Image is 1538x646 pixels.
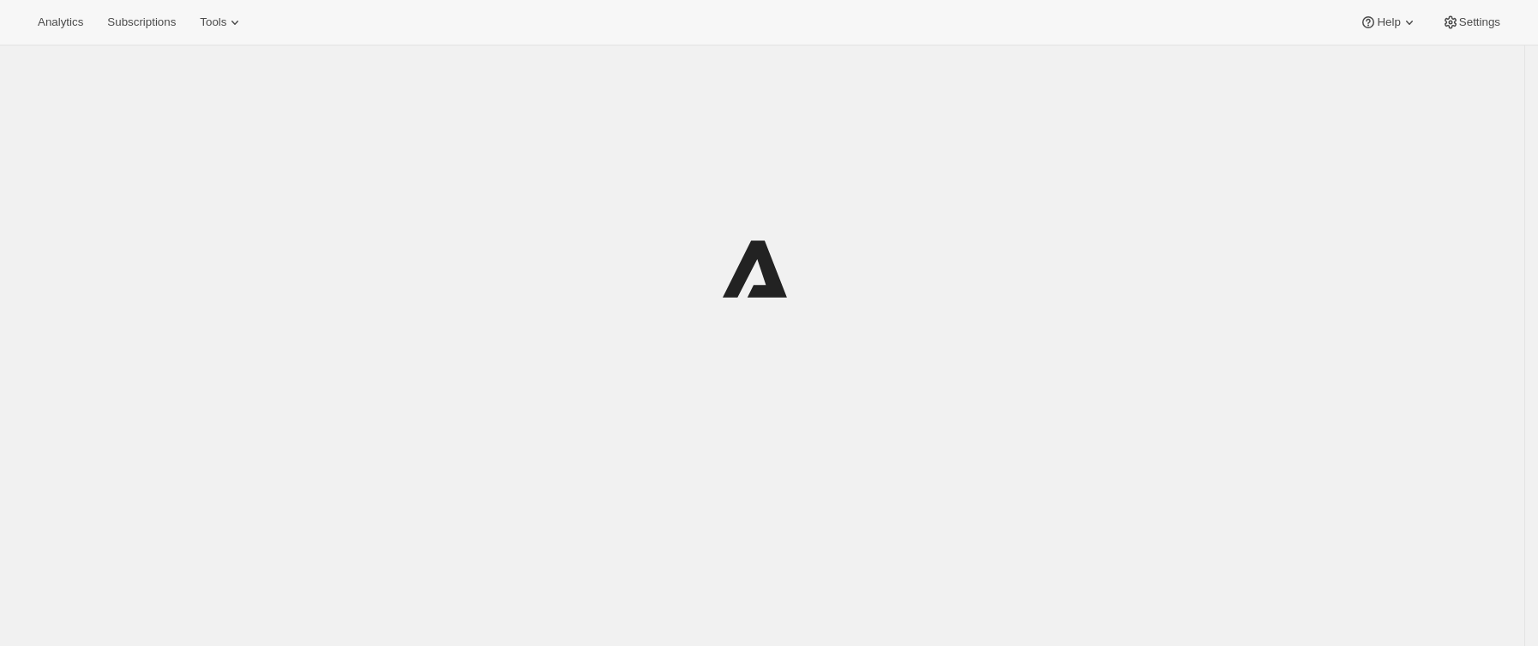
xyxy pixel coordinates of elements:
span: Subscriptions [107,15,176,29]
button: Analytics [27,10,93,34]
button: Settings [1432,10,1511,34]
button: Subscriptions [97,10,186,34]
span: Settings [1459,15,1500,29]
span: Help [1377,15,1400,29]
span: Tools [200,15,226,29]
span: Analytics [38,15,83,29]
button: Help [1349,10,1427,34]
button: Tools [189,10,254,34]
